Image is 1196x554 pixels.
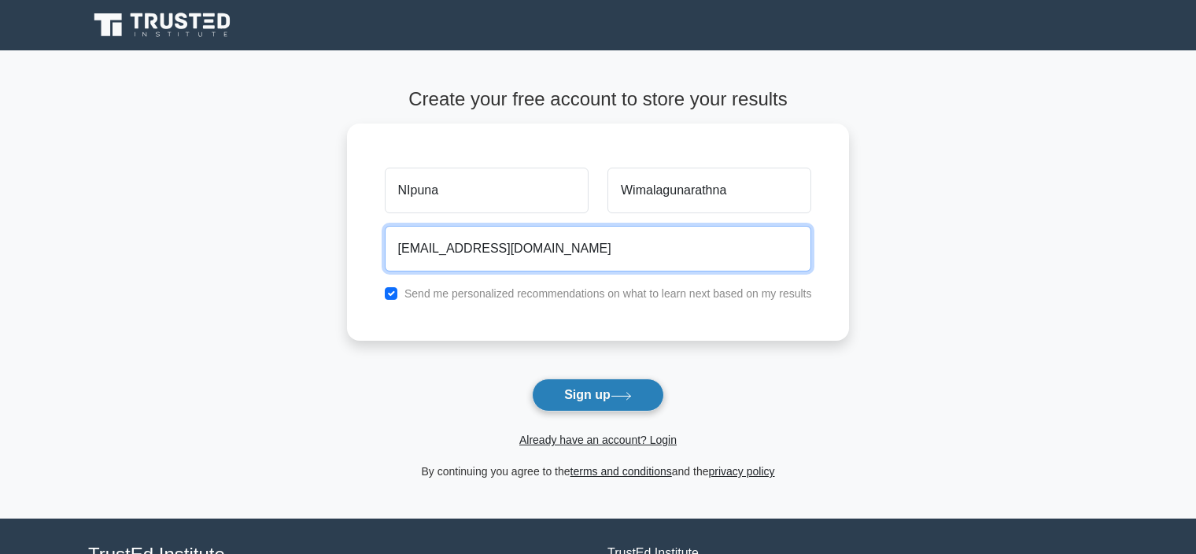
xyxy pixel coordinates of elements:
[385,168,589,213] input: First name
[338,462,859,481] div: By continuing you agree to the and the
[347,88,850,111] h4: Create your free account to store your results
[607,168,811,213] input: Last name
[404,287,812,300] label: Send me personalized recommendations on what to learn next based on my results
[570,465,672,478] a: terms and conditions
[709,465,775,478] a: privacy policy
[532,379,664,412] button: Sign up
[385,226,812,271] input: Email
[519,434,677,446] a: Already have an account? Login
